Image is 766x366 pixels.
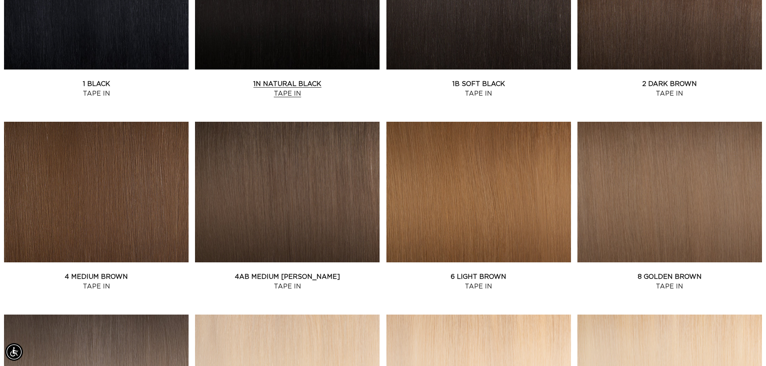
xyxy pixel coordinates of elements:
[195,79,380,98] a: 1N Natural Black Tape In
[577,79,762,98] a: 2 Dark Brown Tape In
[4,272,189,291] a: 4 Medium Brown Tape In
[5,343,23,361] div: Accessibility Menu
[195,272,380,291] a: 4AB Medium [PERSON_NAME] Tape In
[577,272,762,291] a: 8 Golden Brown Tape In
[386,272,571,291] a: 6 Light Brown Tape In
[4,79,189,98] a: 1 Black Tape In
[386,79,571,98] a: 1B Soft Black Tape In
